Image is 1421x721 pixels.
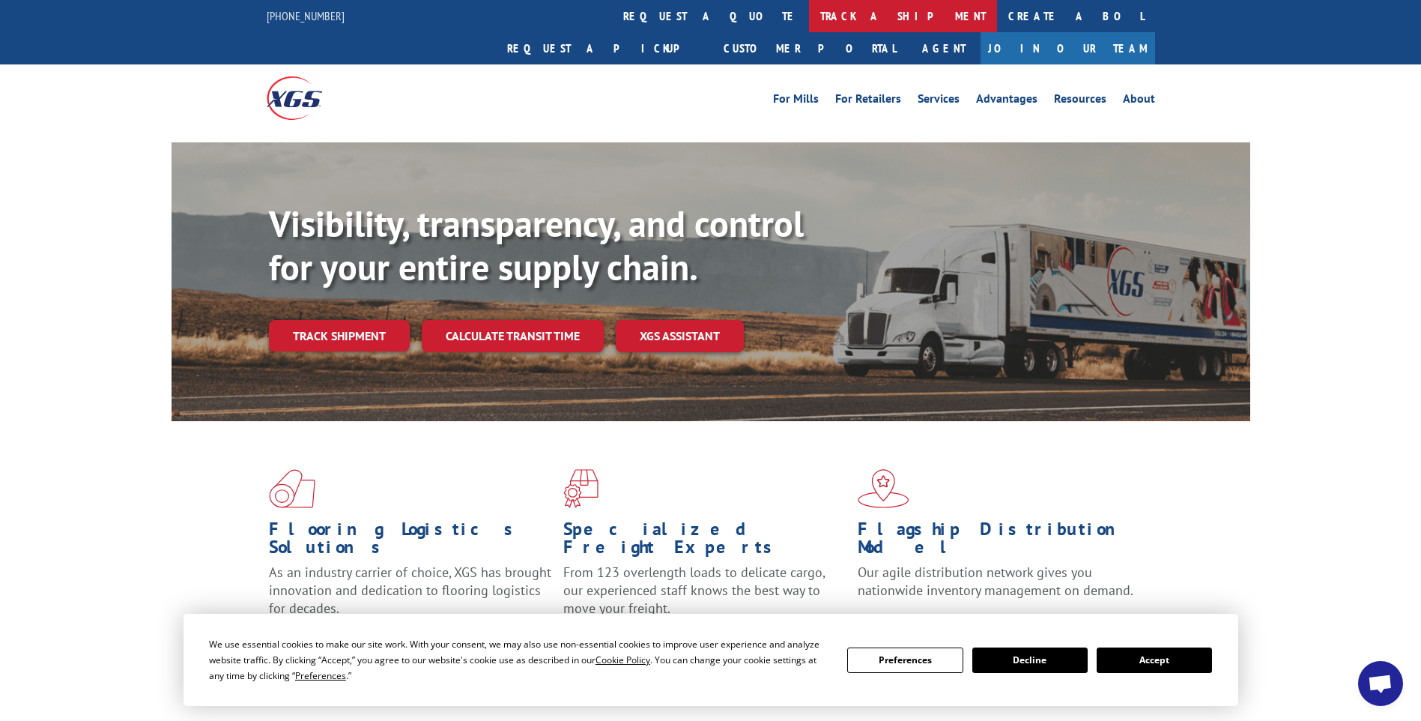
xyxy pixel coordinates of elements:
button: Preferences [847,648,963,673]
a: Calculate transit time [422,320,604,352]
img: xgs-icon-focused-on-flooring-red [563,469,599,508]
a: Join Our Team [981,32,1155,64]
h1: Flagship Distribution Model [858,520,1141,564]
a: [PHONE_NUMBER] [267,8,345,23]
a: Resources [1054,93,1106,109]
div: Open chat [1358,661,1403,706]
a: Learn More > [858,613,1044,630]
p: From 123 overlength loads to delicate cargo, our experienced staff knows the best way to move you... [563,564,846,630]
a: Request a pickup [496,32,712,64]
a: For Retailers [835,93,901,109]
a: Customer Portal [712,32,907,64]
img: xgs-icon-flagship-distribution-model-red [858,469,909,508]
a: For Mills [773,93,819,109]
div: We use essential cookies to make our site work. With your consent, we may also use non-essential ... [209,636,829,684]
span: Preferences [295,669,346,682]
a: Advantages [976,93,1037,109]
a: Track shipment [269,320,410,352]
a: Agent [907,32,981,64]
button: Decline [972,648,1088,673]
b: Visibility, transparency, and control for your entire supply chain. [269,200,804,290]
h1: Specialized Freight Experts [563,520,846,564]
a: XGS ASSISTANT [616,320,744,352]
div: Cookie Consent Prompt [184,614,1238,706]
h1: Flooring Logistics Solutions [269,520,552,564]
span: As an industry carrier of choice, XGS has brought innovation and dedication to flooring logistics... [269,564,551,617]
span: Our agile distribution network gives you nationwide inventory management on demand. [858,564,1133,599]
button: Accept [1097,648,1212,673]
img: xgs-icon-total-supply-chain-intelligence-red [269,469,315,508]
a: About [1123,93,1155,109]
span: Cookie Policy [596,654,650,666]
a: Services [918,93,960,109]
